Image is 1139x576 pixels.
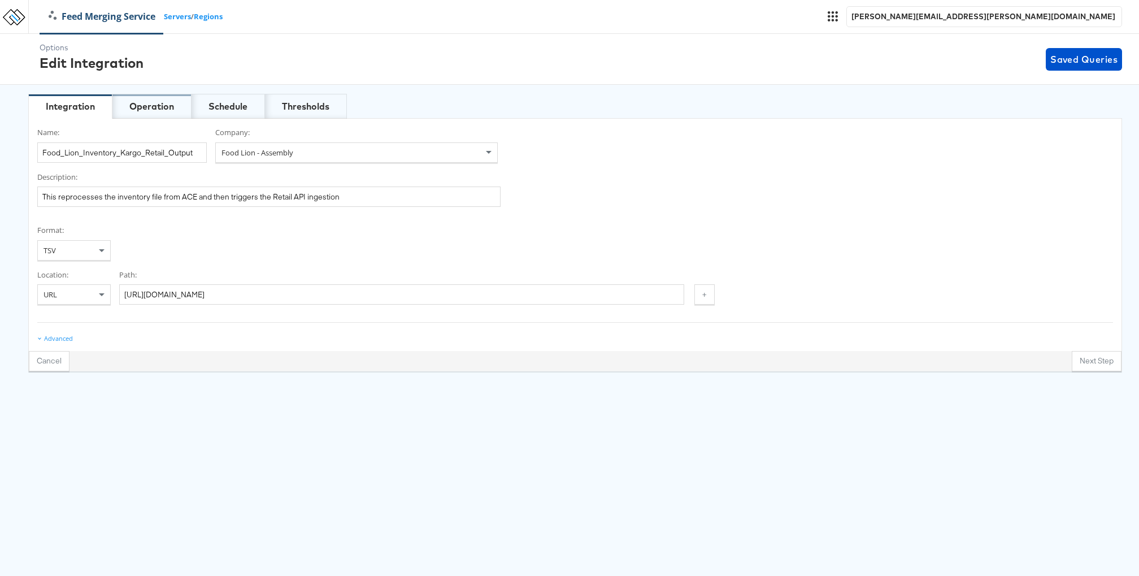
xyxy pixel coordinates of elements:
[37,270,111,280] label: Location:
[40,42,144,53] div: Options
[40,10,223,23] div: /
[1050,51,1118,67] span: Saved Queries
[119,270,684,280] label: Path:
[208,100,247,113] div: Schedule
[44,334,73,343] div: Advanced
[164,11,191,22] a: Servers
[694,284,715,305] button: +
[215,127,498,138] label: Company:
[119,284,684,305] input: https://some.url/somefile.ext
[29,351,69,371] button: Cancel
[851,11,1117,22] div: [PERSON_NAME][EMAIL_ADDRESS][PERSON_NAME][DOMAIN_NAME]
[44,289,57,300] span: URL
[37,127,207,138] label: Name:
[37,334,73,343] div: Advanced
[44,245,56,255] span: TSV
[129,100,174,113] div: Operation
[37,225,111,236] label: Format:
[1072,351,1121,371] button: Next Step
[40,10,164,23] a: Feed Merging Service
[46,100,95,113] div: Integration
[282,100,329,113] div: Thresholds
[221,148,293,158] span: Food Lion - Assembly
[1046,48,1122,71] button: Saved Queries
[40,53,144,72] div: Edit Integration
[194,11,223,22] a: Regions
[37,172,501,183] label: Description:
